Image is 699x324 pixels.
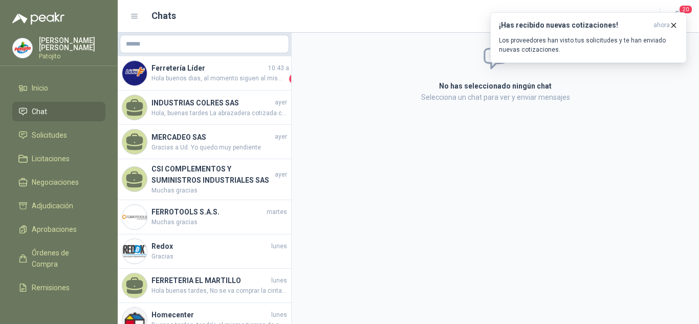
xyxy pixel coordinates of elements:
[12,172,105,192] a: Negociaciones
[118,234,291,269] a: Company LogoRedoxlunesGracias
[490,12,687,63] button: ¡Has recibido nuevas cotizaciones!ahora Los proveedores han visto tus solicitudes y te han enviad...
[118,125,291,159] a: MERCADEO SASayerGracias a Ud. Yo quedo muy pendiente
[151,275,269,286] h4: FERRETERIA EL MARTILLO
[275,98,287,107] span: ayer
[118,269,291,303] a: FERRETERIA EL MARTILLOlunesHola buenas tardes, No se va comprar la cinta, ya que se requieren las...
[668,7,687,26] button: 20
[122,61,147,85] img: Company Logo
[12,149,105,168] a: Licitaciones
[32,82,48,94] span: Inicio
[39,37,105,51] p: [PERSON_NAME] [PERSON_NAME]
[151,143,287,153] span: Gracias a Ud. Yo quedo muy pendiente
[12,243,105,274] a: Órdenes de Compra
[151,97,273,109] h4: INDUSTRIAS COLRES SAS
[12,125,105,145] a: Solicitudes
[32,282,70,293] span: Remisiones
[267,207,287,217] span: martes
[12,220,105,239] a: Aprobaciones
[151,206,265,218] h4: FERROTOOLS S.A.S.
[275,170,287,180] span: ayer
[32,177,79,188] span: Negociaciones
[118,200,291,234] a: Company LogoFERROTOOLS S.A.S.martesMuchas gracias
[122,205,147,229] img: Company Logo
[32,106,47,117] span: Chat
[118,56,291,91] a: Company LogoFerretería Líder10:43 a. m.Hola buenos dias, al momento siguen al mismo precio2
[118,91,291,125] a: INDUSTRIAS COLRES SASayerHola, buenas tardes La abrazadera cotizada cumple con todas las caracter...
[12,12,64,25] img: Logo peakr
[151,309,269,320] h4: Homecenter
[12,278,105,297] a: Remisiones
[317,80,674,92] h2: No has seleccionado ningún chat
[271,276,287,286] span: lunes
[151,252,287,262] span: Gracias
[32,153,70,164] span: Licitaciones
[151,163,273,186] h4: CSI COMPLEMENTOS Y SUMINISTROS INDUSTRIALES SAS
[268,63,299,73] span: 10:43 a. m.
[39,53,105,59] p: Patojito
[12,78,105,98] a: Inicio
[653,21,670,30] span: ahora
[151,132,273,143] h4: MERCADEO SAS
[12,102,105,121] a: Chat
[151,186,287,196] span: Muchas gracias
[118,159,291,200] a: CSI COMPLEMENTOS Y SUMINISTROS INDUSTRIALES SASayerMuchas gracias
[32,247,96,270] span: Órdenes de Compra
[499,21,649,30] h3: ¡Has recibido nuevas cotizaciones!
[317,92,674,103] p: Selecciona un chat para ver y enviar mensajes
[32,129,67,141] span: Solicitudes
[499,36,678,54] p: Los proveedores han visto tus solicitudes y te han enviado nuevas cotizaciones.
[151,109,287,118] span: Hola, buenas tardes La abrazadera cotizada cumple con todas las características solicitadas ?
[32,224,77,235] span: Aprobaciones
[151,74,287,84] span: Hola buenos dias, al momento siguen al mismo precio
[151,241,269,252] h4: Redox
[271,242,287,251] span: lunes
[151,9,176,23] h1: Chats
[151,286,287,296] span: Hola buenas tardes, No se va comprar la cinta, ya que se requieren las 6 Unidades, y el proveedor...
[151,218,287,227] span: Muchas gracias
[679,5,693,14] span: 20
[151,62,266,74] h4: Ferretería Líder
[275,132,287,142] span: ayer
[289,74,299,84] span: 2
[13,38,32,58] img: Company Logo
[32,200,73,211] span: Adjudicación
[271,310,287,320] span: lunes
[122,239,147,264] img: Company Logo
[12,196,105,215] a: Adjudicación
